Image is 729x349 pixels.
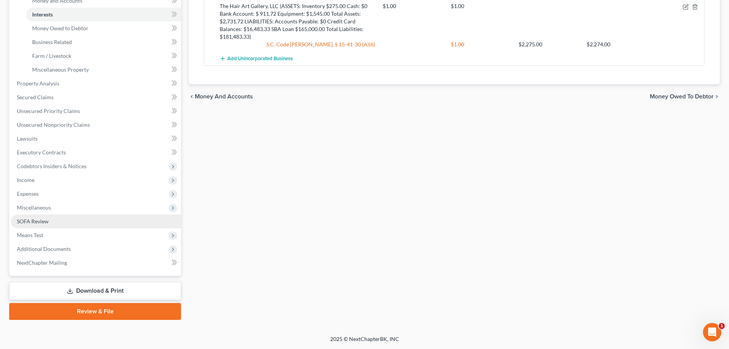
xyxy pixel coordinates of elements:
span: Miscellaneous Property [32,66,89,73]
span: Unsecured Nonpriority Claims [17,121,90,128]
button: chevron_left Money and Accounts [189,93,253,100]
i: chevron_right [714,93,720,100]
a: Miscellaneous Property [26,63,181,77]
div: $2,274.00 [583,41,651,48]
span: 1 [719,323,725,329]
span: Business Related [32,39,72,45]
span: Secured Claims [17,94,54,100]
span: Additional Documents [17,246,71,252]
div: 2025 © NextChapterBK, INC [147,335,583,349]
iframe: Intercom live chat [703,323,721,341]
div: The Hair Art Gallery, LLC (ASSETS: Inventory $275.00 Cash: $0 Bank Account: $ 911.72 Equipment: $... [216,2,379,41]
div: $1.00 [447,2,515,10]
a: Lawsuits [11,132,181,146]
span: Expenses [17,190,39,197]
i: chevron_left [189,93,195,100]
span: Means Test [17,232,43,238]
button: Add Unincorporated Business [220,51,293,66]
a: Money Owed to Debtor [26,21,181,35]
div: $1.00 [379,2,447,10]
span: Property Analysis [17,80,59,87]
span: SOFA Review [17,218,49,224]
span: Codebtors Insiders & Notices [17,163,86,169]
a: Unsecured Priority Claims [11,104,181,118]
a: Farm / Livestock [26,49,181,63]
span: Income [17,177,34,183]
div: $1.00 [447,41,515,48]
span: Money Owed to Debtor [650,93,714,100]
a: NextChapter Mailing [11,256,181,270]
span: Unsecured Priority Claims [17,108,80,114]
span: Add Unincorporated Business [227,56,293,62]
a: Review & File [9,303,181,320]
span: Executory Contracts [17,149,66,156]
div: $2,275.00 [515,41,582,48]
span: Farm / Livestock [32,52,71,59]
span: Money Owed to Debtor [32,25,88,31]
a: Interests [26,8,181,21]
a: Download & Print [9,282,181,300]
a: Executory Contracts [11,146,181,159]
span: Lawsuits [17,135,38,142]
span: NextChapter Mailing [17,259,67,266]
a: Property Analysis [11,77,181,90]
button: Money Owed to Debtor chevron_right [650,93,720,100]
a: Unsecured Nonpriority Claims [11,118,181,132]
a: Secured Claims [11,90,181,104]
span: Money and Accounts [195,93,253,100]
span: Miscellaneous [17,204,51,211]
span: Interests [32,11,53,18]
a: SOFA Review [11,215,181,228]
div: S.C. Code [PERSON_NAME]. § 15-41-30 (A)(6) [216,41,379,48]
a: Business Related [26,35,181,49]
